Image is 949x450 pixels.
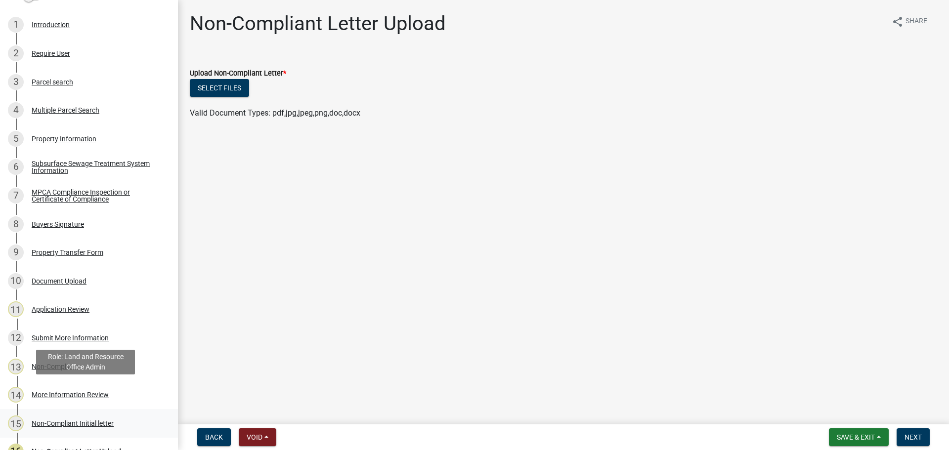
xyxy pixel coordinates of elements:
[8,159,24,175] div: 6
[829,428,889,446] button: Save & Exit
[190,108,360,118] span: Valid Document Types: pdf,jpg,jpeg,png,doc,docx
[32,334,109,341] div: Submit More Information
[205,433,223,441] span: Back
[32,189,162,203] div: MPCA Compliance Inspection or Certificate of Compliance
[8,359,24,374] div: 13
[32,391,109,398] div: More Information Review
[190,79,249,97] button: Select files
[906,16,927,28] span: Share
[8,102,24,118] div: 4
[8,17,24,33] div: 1
[8,330,24,346] div: 12
[36,350,135,374] div: Role: Land and Resource Office Admin
[239,428,276,446] button: Void
[8,387,24,403] div: 14
[190,12,446,36] h1: Non-Compliant Letter Upload
[8,131,24,147] div: 5
[32,420,114,427] div: Non-Compliant Initial letter
[8,415,24,431] div: 15
[32,107,99,114] div: Multiple Parcel Search
[892,16,904,28] i: share
[32,363,78,370] div: Non-Compliant
[32,306,89,313] div: Application Review
[32,249,103,256] div: Property Transfer Form
[32,135,96,142] div: Property Information
[32,79,73,85] div: Parcel search
[8,301,24,317] div: 11
[32,278,86,285] div: Document Upload
[8,273,24,289] div: 10
[197,428,231,446] button: Back
[8,188,24,204] div: 7
[32,50,70,57] div: Require User
[247,433,262,441] span: Void
[8,216,24,232] div: 8
[32,160,162,174] div: Subsurface Sewage Treatment System Information
[8,74,24,90] div: 3
[190,70,286,77] label: Upload Non-Compliant Letter
[884,12,935,31] button: shareShare
[837,433,875,441] span: Save & Exit
[32,21,70,28] div: Introduction
[32,221,84,228] div: Buyers Signature
[905,433,922,441] span: Next
[897,428,930,446] button: Next
[8,45,24,61] div: 2
[8,245,24,260] div: 9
